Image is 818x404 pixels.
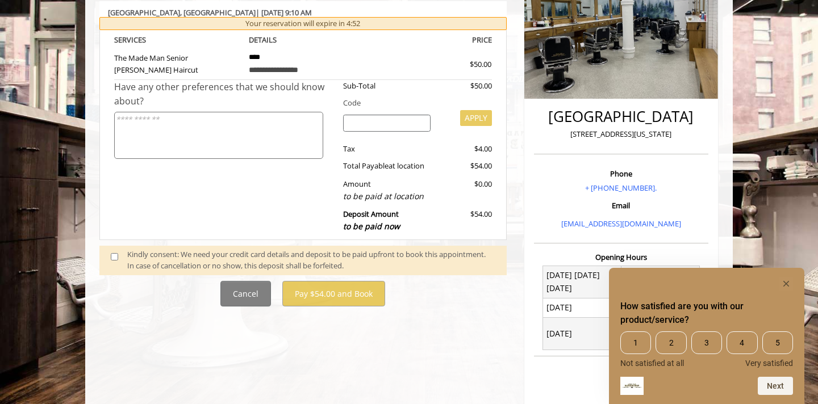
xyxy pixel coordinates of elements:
div: to be paid at location [343,190,431,203]
td: The Made Man Senior [PERSON_NAME] Haircut [114,46,240,79]
td: [DATE] [543,317,621,350]
span: 4 [727,331,757,354]
div: How satisfied are you with our product/service? Select an option from 1 to 5, with 1 being Not sa... [620,277,793,395]
div: Amount [335,178,440,203]
h3: Email [537,201,706,209]
a: + [PHONE_NUMBER]. [585,183,657,193]
td: [DATE] [DATE] [DATE] [543,266,621,298]
span: S [142,35,146,45]
div: Kindly consent: We need your credit card details and deposit to be paid upfront to book this appo... [127,249,495,272]
span: 1 [620,331,651,354]
div: $50.00 [439,80,491,92]
div: Code [335,97,492,109]
span: 2 [656,331,686,354]
div: Have any other preferences that we should know about? [114,80,335,109]
th: PRICE [366,33,492,47]
span: Very satisfied [745,359,793,368]
td: [DATE] [543,298,621,317]
div: $4.00 [439,143,491,155]
div: How satisfied are you with our product/service? Select an option from 1 to 5, with 1 being Not sa... [620,331,793,368]
button: APPLY [460,110,492,126]
b: Deposit Amount [343,209,400,232]
h3: Phone [537,170,706,178]
a: [EMAIL_ADDRESS][DOMAIN_NAME] [561,218,681,229]
p: [STREET_ADDRESS][US_STATE] [537,128,706,140]
button: Hide survey [779,277,793,291]
td: 8:30 AM - 7:30 PM [621,266,699,298]
div: $50.00 [429,58,491,70]
div: Tax [335,143,440,155]
button: Pay $54.00 and Book [282,281,385,306]
div: Total Payable [335,160,440,172]
span: at location [389,161,424,171]
span: to be paid now [343,221,400,232]
div: $0.00 [439,178,491,203]
h3: Opening Hours [534,253,708,261]
div: Sub-Total [335,80,440,92]
span: , [GEOGRAPHIC_DATA] [180,7,256,18]
button: Next question [758,377,793,395]
h2: How satisfied are you with our product/service? Select an option from 1 to 5, with 1 being Not sa... [620,300,793,327]
span: 3 [691,331,722,354]
th: SERVICE [114,33,240,47]
span: 5 [762,331,793,354]
div: Your reservation will expire in 4:52 [99,17,507,30]
b: [GEOGRAPHIC_DATA] | [DATE] 9:10 AM [108,7,312,18]
span: Not satisfied at all [620,359,684,368]
th: DETAILS [240,33,366,47]
div: $54.00 [439,208,491,233]
div: $54.00 [439,160,491,172]
h2: [GEOGRAPHIC_DATA] [537,108,706,125]
button: Cancel [220,281,271,306]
